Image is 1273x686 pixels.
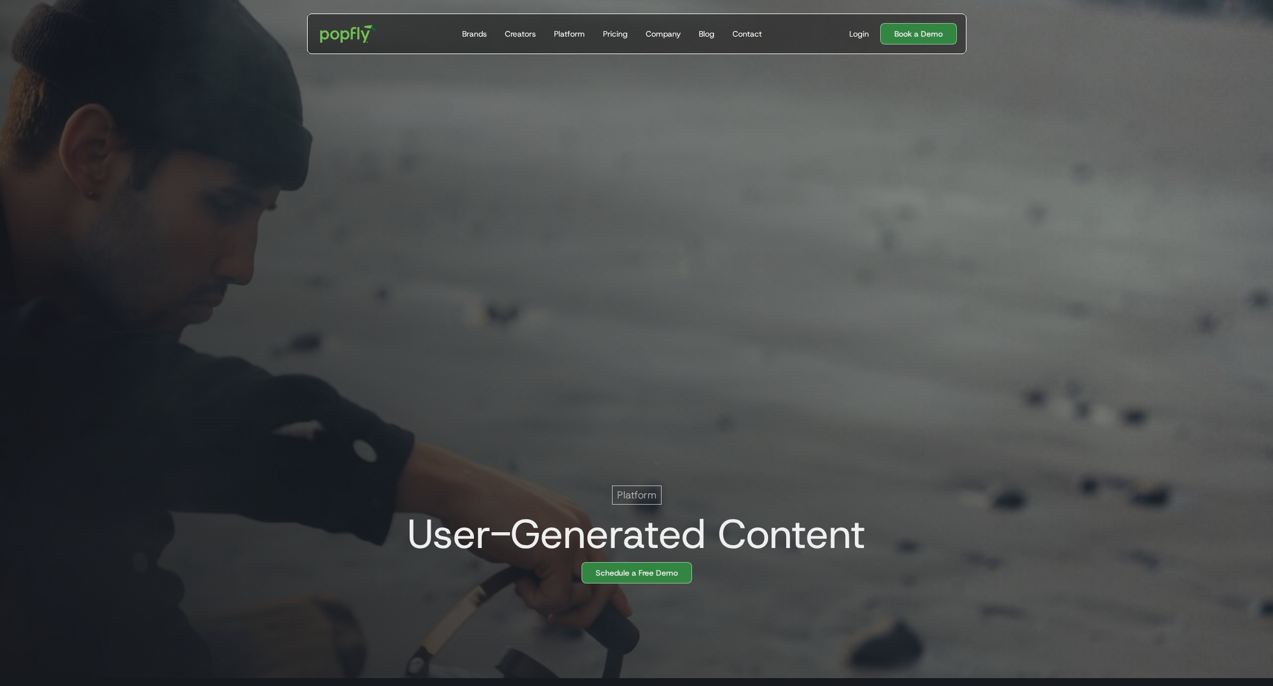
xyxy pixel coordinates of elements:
a: Pricing [598,14,632,54]
div: Blog [699,28,715,39]
div: Platform [554,28,585,39]
a: Creators [500,14,540,54]
a: Company [641,14,685,54]
div: Login [849,28,869,39]
a: Contact [728,14,766,54]
div: Pricing [603,28,628,39]
a: Login [845,28,873,39]
div: Contact [733,28,762,39]
p: Platform [617,488,657,502]
div: Creators [505,28,536,39]
a: Blog [694,14,719,54]
h1: User-Generated Content [398,511,866,556]
a: Book a Demo [880,23,957,44]
div: Brands [462,28,487,39]
div: Company [646,28,681,39]
a: Brands [458,14,491,54]
a: Schedule a Free Demo [582,562,692,583]
a: Platform [549,14,589,54]
a: home [312,17,385,51]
